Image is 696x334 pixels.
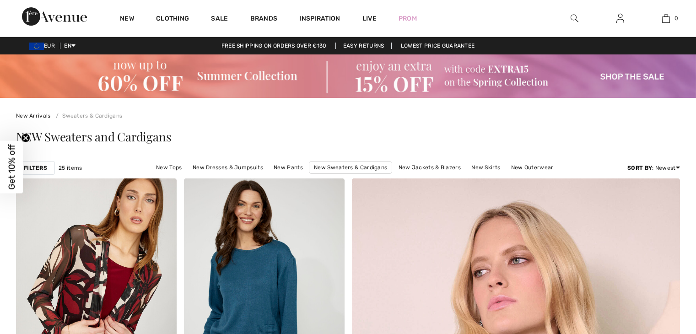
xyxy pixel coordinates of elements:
a: Lowest Price Guarantee [394,43,482,49]
span: Inspiration [299,15,340,24]
span: EUR [29,43,59,49]
span: 0 [674,14,678,22]
a: New Skirts [467,162,505,173]
a: New Sweaters & Cardigans [309,161,392,174]
img: 1ère Avenue [22,7,87,26]
img: My Bag [662,13,670,24]
a: Sign In [609,13,631,24]
a: Sweaters & Cardigans [52,113,122,119]
a: New Arrivals [16,113,51,119]
a: New Dresses & Jumpsuits [188,162,268,173]
span: Get 10% off [6,145,17,190]
span: 25 items [59,164,82,172]
button: Close teaser [21,134,30,143]
a: New Jackets & Blazers [394,162,465,173]
a: Free shipping on orders over €130 [214,43,334,49]
div: : Newest [627,164,680,172]
a: New Pants [269,162,308,173]
img: My Info [616,13,624,24]
strong: Filters [24,164,47,172]
a: New Outerwear [507,162,558,173]
a: New Tops [151,162,186,173]
span: EN [64,43,76,49]
a: Brands [250,15,278,24]
a: Prom [399,14,417,23]
a: Live [362,14,377,23]
iframe: Opens a widget where you can find more information [637,265,687,288]
img: Euro [29,43,44,50]
img: search the website [571,13,578,24]
a: New [120,15,134,24]
a: 0 [643,13,688,24]
span: NEW Sweaters and Cardigans [16,129,171,145]
a: Easy Returns [335,43,392,49]
a: Sale [211,15,228,24]
a: Clothing [156,15,189,24]
strong: Sort By [627,165,652,171]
